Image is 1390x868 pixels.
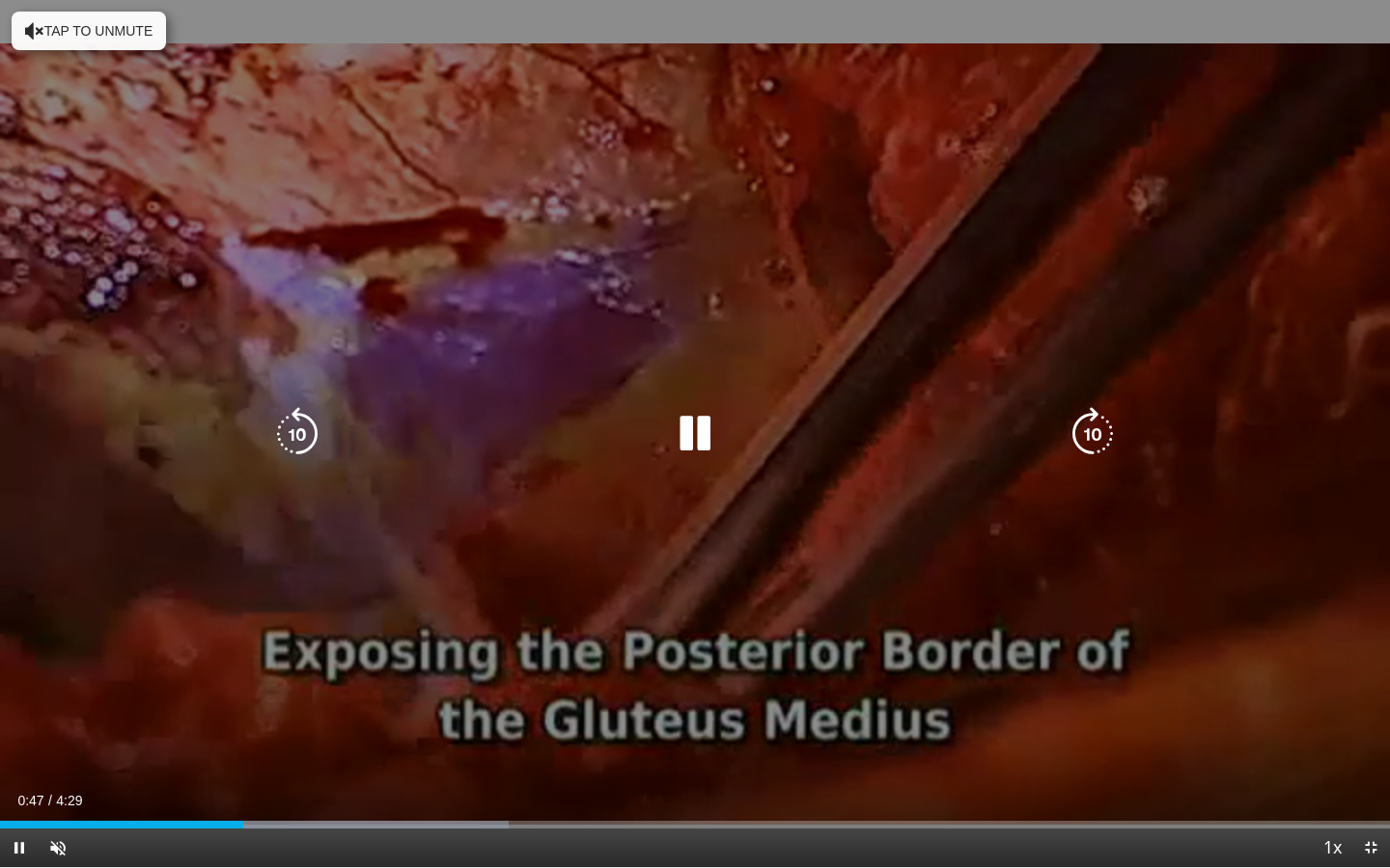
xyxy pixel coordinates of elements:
[1351,828,1390,867] button: Exit Fullscreen
[56,793,82,808] span: 4:29
[12,12,166,50] button: Tap to unmute
[39,828,77,867] button: Unmute
[48,793,52,808] span: /
[17,793,43,808] span: 0:47
[1313,828,1351,867] button: Playback Rate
